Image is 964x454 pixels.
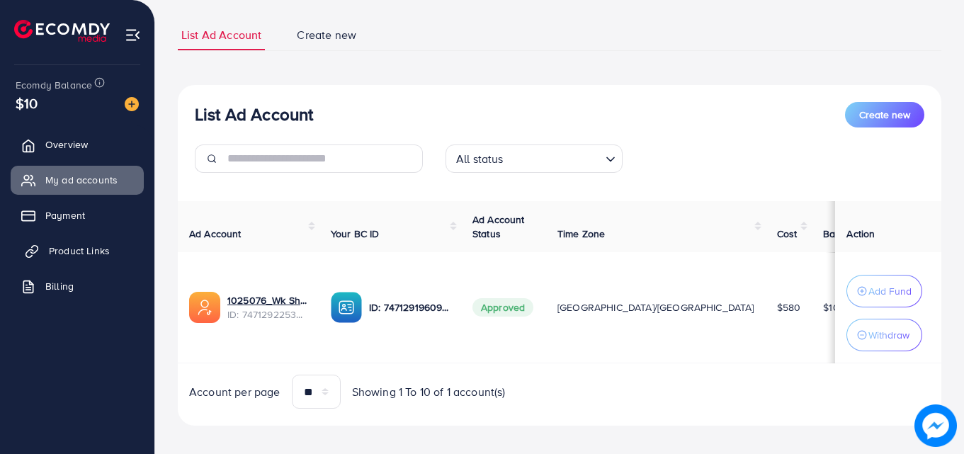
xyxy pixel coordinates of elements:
a: Billing [11,272,144,300]
input: Search for option [508,146,600,169]
span: Product Links [49,244,110,258]
span: [GEOGRAPHIC_DATA]/[GEOGRAPHIC_DATA] [557,300,754,314]
span: Account per page [189,384,280,400]
p: Withdraw [868,327,909,344]
img: ic-ba-acc.ded83a64.svg [331,292,362,323]
span: Payment [45,208,85,222]
span: Approved [472,298,533,317]
span: Billing [45,279,74,293]
span: All status [453,149,506,169]
span: Cost [777,227,798,241]
h3: List Ad Account [195,104,313,125]
a: 1025076_Wk Shopping Mall_1739545790372 [227,293,308,307]
a: Product Links [11,237,144,265]
span: $10 [16,93,38,113]
img: logo [14,20,110,42]
button: Add Fund [846,275,922,307]
span: Showing 1 To 10 of 1 account(s) [352,384,506,400]
span: Ecomdy Balance [16,78,92,92]
span: Time Zone [557,227,605,241]
img: image [914,404,957,447]
img: image [125,97,139,111]
span: Your BC ID [331,227,380,241]
span: Overview [45,137,88,152]
span: ID: 7471292253311778817 [227,307,308,322]
span: Action [846,227,875,241]
span: My ad accounts [45,173,118,187]
img: ic-ads-acc.e4c84228.svg [189,292,220,323]
span: List Ad Account [181,27,261,43]
button: Withdraw [846,319,922,351]
span: Ad Account [189,227,242,241]
span: $10 [823,300,839,314]
a: Overview [11,130,144,159]
span: $580 [777,300,801,314]
span: Balance [823,227,861,241]
p: Add Fund [868,283,912,300]
span: Create new [859,108,910,122]
img: menu [125,27,141,43]
span: Ad Account Status [472,212,525,241]
div: <span class='underline'>1025076_Wk Shopping Mall_1739545790372</span></br>7471292253311778817 [227,293,308,322]
a: My ad accounts [11,166,144,194]
a: Payment [11,201,144,229]
p: ID: 7471291960989466641 [369,299,450,316]
div: Search for option [446,144,623,173]
span: Create new [297,27,356,43]
button: Create new [845,102,924,127]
